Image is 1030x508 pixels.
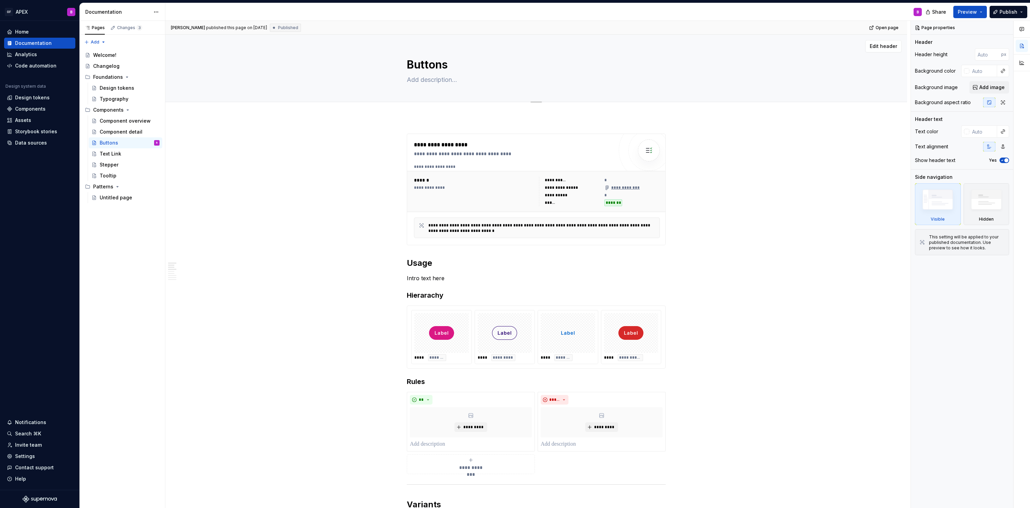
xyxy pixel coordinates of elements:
div: Storybook stories [15,128,57,135]
a: Component detail [89,126,162,137]
a: Data sources [4,137,75,148]
div: Components [82,104,162,115]
button: Notifications [4,417,75,428]
div: Typography [100,96,128,102]
a: Changelog [82,61,162,72]
div: Tooltip [100,172,116,179]
a: ButtonsB [89,137,162,148]
button: Help [4,473,75,484]
a: Component overview [89,115,162,126]
span: [PERSON_NAME] [171,25,205,30]
span: 3 [137,25,142,30]
svg: Supernova Logo [23,496,57,503]
a: Storybook stories [4,126,75,137]
h2: Usage [407,258,666,269]
p: px [1001,52,1006,57]
button: Contact support [4,462,75,473]
a: Design tokens [4,92,75,103]
div: Header [915,39,932,46]
input: Auto [969,125,997,138]
h3: Rules [407,377,666,386]
div: Text alignment [915,143,948,150]
div: Background color [915,67,956,74]
div: Assets [15,117,31,124]
a: Code automation [4,60,75,71]
div: Data sources [15,139,47,146]
div: Foundations [93,74,123,80]
div: Show header text [915,157,955,164]
div: Hidden [979,216,994,222]
div: Settings [15,453,35,460]
a: Components [4,103,75,114]
a: Documentation [4,38,75,49]
div: Hidden [964,183,1009,225]
div: Pages [85,25,105,30]
div: B [156,139,158,146]
a: Tooltip [89,170,162,181]
span: Share [932,9,946,15]
div: Design system data [5,84,46,89]
div: Patterns [82,181,162,192]
div: Side navigation [915,174,953,181]
div: Visible [931,216,945,222]
div: Header text [915,116,943,123]
h3: Hierarachy [407,290,666,300]
span: Open page [876,25,899,30]
div: Visible [915,183,961,225]
span: Preview [958,9,977,15]
span: Published [278,25,298,30]
div: Background image [915,84,958,91]
div: Page tree [82,50,162,203]
button: Publish [990,6,1027,18]
div: Code automation [15,62,56,69]
button: Edit header [865,40,902,52]
div: Changes [117,25,142,30]
div: B [70,9,73,15]
div: Text Link [100,150,121,157]
a: Untitled page [89,192,162,203]
div: Buttons [100,139,118,146]
a: Welcome! [82,50,162,61]
div: Help [15,475,26,482]
div: Background aspect ratio [915,99,971,106]
a: Settings [4,451,75,462]
a: Design tokens [89,83,162,94]
div: Search ⌘K [15,430,41,437]
div: This setting will be applied to your published documentation. Use preview to see how it looks. [929,234,1005,251]
a: Open page [867,23,902,33]
a: Stepper [89,159,162,170]
div: published this page on [DATE] [206,25,267,30]
div: Contact support [15,464,54,471]
div: Design tokens [100,85,134,91]
div: B [917,9,919,15]
div: Components [15,106,46,112]
div: Untitled page [100,194,132,201]
span: Add [91,39,99,45]
div: Stepper [100,161,118,168]
div: Documentation [85,9,150,15]
span: Edit header [870,43,897,50]
div: Foundations [82,72,162,83]
button: OFAPEXB [1,4,78,19]
div: Changelog [93,63,120,70]
div: Home [15,28,29,35]
button: Preview [953,6,987,18]
button: Add [82,37,108,47]
button: Search ⌘K [4,428,75,439]
div: Component overview [100,117,151,124]
div: Patterns [93,183,113,190]
div: Design tokens [15,94,50,101]
span: Publish [1000,9,1017,15]
div: Invite team [15,442,42,448]
button: Add image [969,81,1009,94]
div: Notifications [15,419,46,426]
div: APEX [16,9,28,15]
label: Yes [989,158,997,163]
textarea: Buttons [405,57,664,73]
button: Share [922,6,951,18]
a: Assets [4,115,75,126]
a: Home [4,26,75,37]
div: Welcome! [93,52,116,59]
p: Intro text here [407,274,666,282]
